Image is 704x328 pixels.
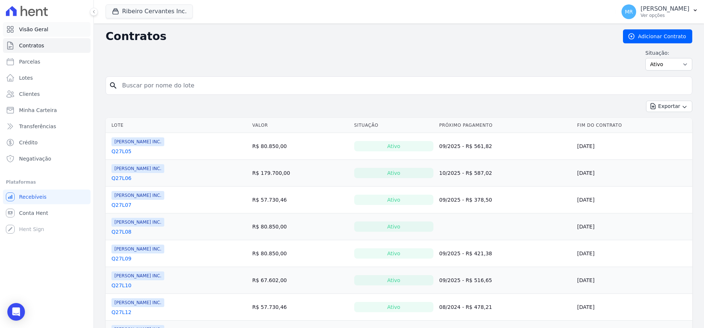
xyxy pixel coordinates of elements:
[354,275,433,285] div: Ativo
[19,74,33,82] span: Lotes
[439,143,492,149] a: 09/2025 - R$ 561,82
[616,1,704,22] button: MR [PERSON_NAME] Ver opções
[3,135,91,150] a: Crédito
[111,164,164,173] span: [PERSON_NAME] INC.
[249,267,351,294] td: R$ 67.602,00
[249,240,351,267] td: R$ 80.850,00
[574,160,692,187] td: [DATE]
[574,267,692,294] td: [DATE]
[19,155,51,162] span: Negativação
[111,191,164,200] span: [PERSON_NAME] INC.
[249,187,351,213] td: R$ 57.730,46
[19,209,48,217] span: Conta Hent
[641,12,689,18] p: Ver opções
[3,206,91,220] a: Conta Hent
[439,170,492,176] a: 10/2025 - R$ 587,02
[19,139,38,146] span: Crédito
[574,187,692,213] td: [DATE]
[111,218,164,227] span: [PERSON_NAME] INC.
[118,78,689,93] input: Buscar por nome do lote
[439,304,492,310] a: 08/2024 - R$ 478,21
[646,101,692,112] button: Exportar
[111,148,131,155] a: Q27L05
[354,221,433,232] div: Ativo
[351,118,436,133] th: Situação
[111,174,131,182] a: Q27L06
[623,29,692,43] a: Adicionar Contrato
[249,160,351,187] td: R$ 179.700,00
[3,190,91,204] a: Recebíveis
[3,71,91,85] a: Lotes
[111,255,131,262] a: Q27L09
[19,90,40,98] span: Clientes
[3,22,91,37] a: Visão Geral
[19,42,44,49] span: Contratos
[574,240,692,267] td: [DATE]
[3,38,91,53] a: Contratos
[439,197,492,203] a: 09/2025 - R$ 378,50
[111,282,131,289] a: Q27L10
[19,58,40,65] span: Parcelas
[574,294,692,321] td: [DATE]
[111,228,131,235] a: Q27L08
[3,103,91,118] a: Minha Carteira
[645,49,692,57] label: Situação:
[249,118,351,133] th: Valor
[574,133,692,160] td: [DATE]
[111,309,131,316] a: Q27L12
[249,133,351,160] td: R$ 80.850,00
[3,54,91,69] a: Parcelas
[354,141,433,151] div: Ativo
[19,107,57,114] span: Minha Carteira
[249,294,351,321] td: R$ 57.730,46
[111,271,164,280] span: [PERSON_NAME] INC.
[7,303,25,321] div: Open Intercom Messenger
[436,118,574,133] th: Próximo Pagamento
[109,81,118,90] i: search
[3,87,91,101] a: Clientes
[19,193,47,201] span: Recebíveis
[625,9,633,14] span: MR
[439,250,492,256] a: 09/2025 - R$ 421,38
[6,178,88,187] div: Plataformas
[354,248,433,259] div: Ativo
[354,195,433,205] div: Ativo
[19,26,48,33] span: Visão Geral
[106,118,249,133] th: Lote
[111,137,164,146] span: [PERSON_NAME] INC.
[574,213,692,240] td: [DATE]
[354,168,433,178] div: Ativo
[574,118,692,133] th: Fim do Contrato
[3,119,91,134] a: Transferências
[641,5,689,12] p: [PERSON_NAME]
[19,123,56,130] span: Transferências
[3,151,91,166] a: Negativação
[111,298,164,307] span: [PERSON_NAME] INC.
[354,302,433,312] div: Ativo
[439,277,492,283] a: 09/2025 - R$ 516,65
[249,213,351,240] td: R$ 80.850,00
[106,4,193,18] button: Ribeiro Cervantes Inc.
[111,201,131,209] a: Q27L07
[111,245,164,253] span: [PERSON_NAME] INC.
[106,30,611,43] h2: Contratos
